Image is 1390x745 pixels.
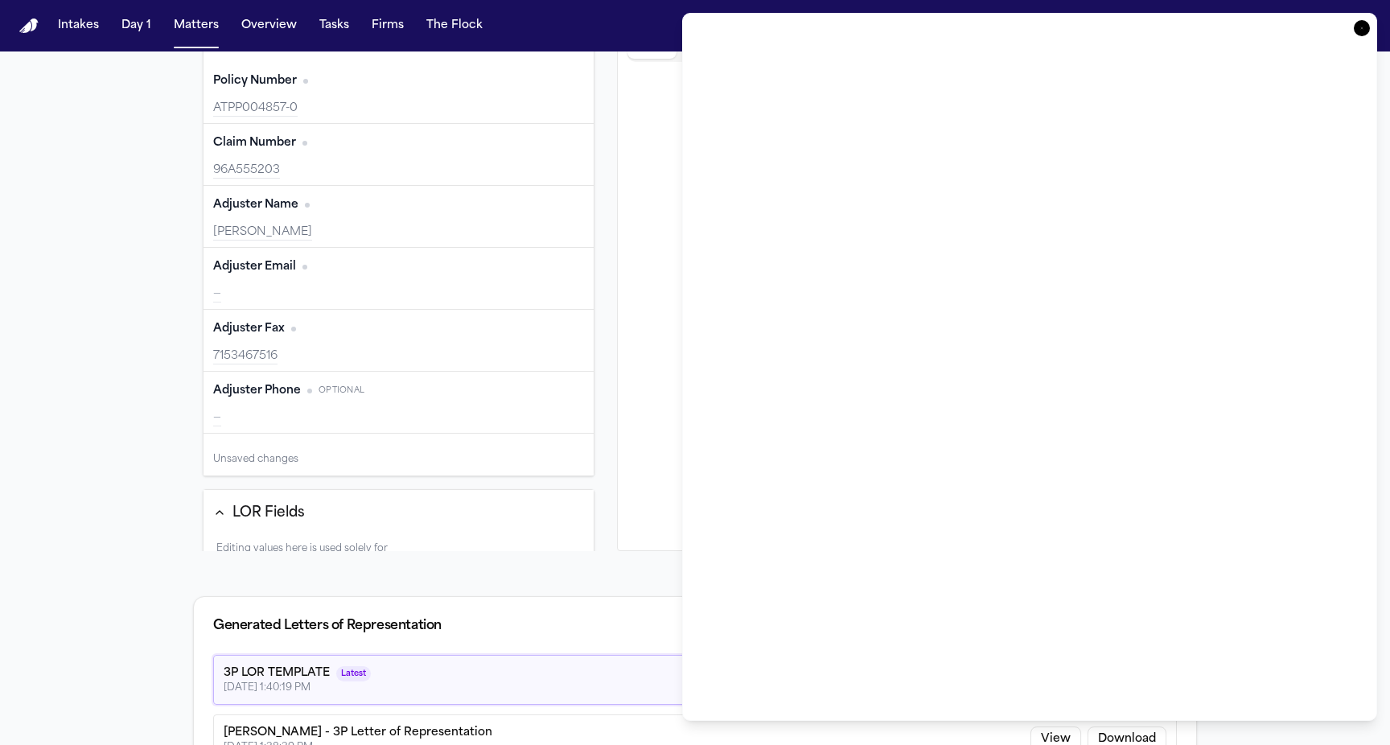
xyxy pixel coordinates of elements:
[213,135,296,151] span: Claim Number
[213,288,221,300] span: —
[51,11,105,40] button: Intakes
[167,11,225,40] button: Matters
[213,383,301,399] span: Adjuster Phone
[204,124,594,186] div: Claim Number (required)
[204,310,594,372] div: Adjuster Fax (required)
[213,655,1177,705] div: Latest generated Letter of Representation
[420,11,489,40] button: The Flock
[313,11,356,40] button: Tasks
[204,248,594,310] div: Adjuster Email (required)
[319,385,364,397] span: Optional
[213,259,296,275] span: Adjuster Email
[302,141,307,146] span: No citation
[213,163,584,179] div: 96A555203
[204,500,594,527] button: LOR Fields
[213,101,584,117] div: ATPP004857-0
[336,666,371,681] span: Latest
[303,79,308,84] span: No citation
[213,73,297,89] span: Policy Number
[291,327,296,331] span: No citation
[224,725,492,741] div: [PERSON_NAME] - 3P Letter of Representation
[204,372,594,434] div: Adjuster Phone (optional)
[305,203,310,208] span: No citation
[213,453,298,466] span: Unsaved changes
[365,11,410,40] button: Firms
[224,665,330,681] div: 3P LOR TEMPLATE
[235,11,303,40] button: Overview
[302,265,307,270] span: No citation
[702,33,1357,701] iframe: LoR Preview
[213,616,442,636] div: Generated Letters of Representation
[204,62,594,124] div: Policy Number (required)
[213,321,285,337] span: Adjuster Fax
[213,197,298,213] span: Adjuster Name
[224,681,371,694] div: [DATE] 1:40:19 PM
[213,348,584,364] div: 7153467516
[213,412,221,424] span: —
[232,503,305,524] div: LOR Fields
[115,11,158,40] button: Day 1
[19,19,39,34] img: Finch Logo
[19,19,39,34] a: Home
[307,389,312,393] span: No citation
[216,542,429,594] div: LoR fields disclaimer
[204,186,594,248] div: Adjuster Name (required)
[213,224,584,241] div: [PERSON_NAME]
